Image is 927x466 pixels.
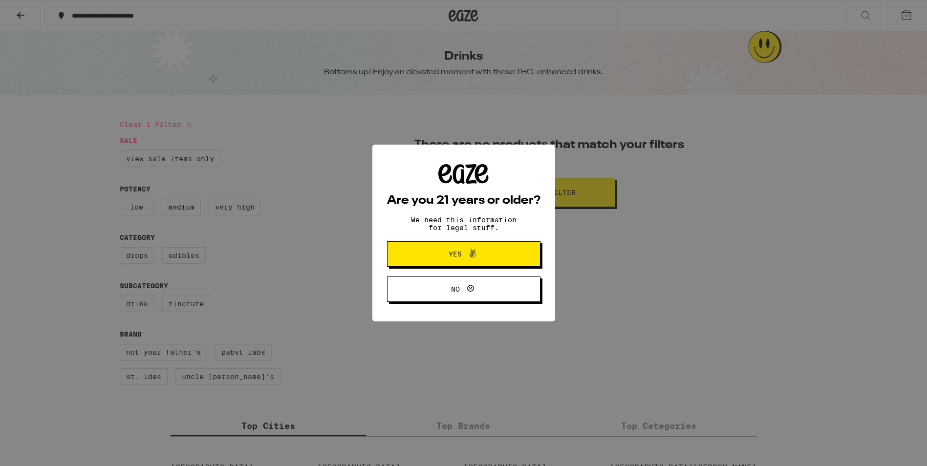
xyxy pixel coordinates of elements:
[449,251,462,257] span: Yes
[387,241,540,267] button: Yes
[451,286,460,293] span: No
[403,216,525,232] p: We need this information for legal stuff.
[387,195,540,207] h2: Are you 21 years or older?
[387,276,540,302] button: No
